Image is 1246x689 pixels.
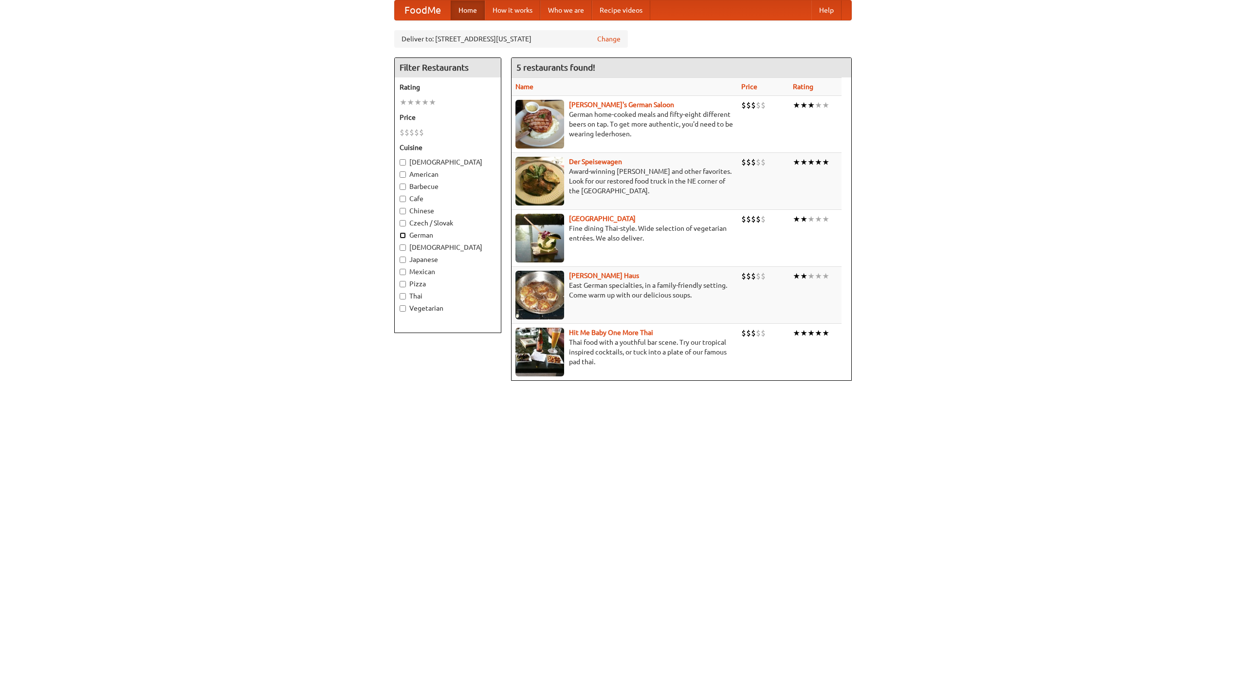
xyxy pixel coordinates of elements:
li: ★ [800,157,807,168]
a: Who we are [540,0,592,20]
li: ★ [793,214,800,224]
label: [DEMOGRAPHIC_DATA] [400,242,496,252]
a: Recipe videos [592,0,650,20]
img: kohlhaus.jpg [515,271,564,319]
li: ★ [822,157,829,168]
a: [PERSON_NAME]'s German Saloon [569,101,674,109]
a: Price [741,83,757,91]
input: Vegetarian [400,305,406,312]
a: Home [451,0,485,20]
li: $ [741,328,746,338]
li: ★ [429,97,436,108]
p: German home-cooked meals and fifty-eight different beers on tap. To get more authentic, you'd nee... [515,110,733,139]
li: ★ [815,328,822,338]
input: [DEMOGRAPHIC_DATA] [400,159,406,166]
li: ★ [822,328,829,338]
p: East German specialties, in a family-friendly setting. Come warm up with our delicious soups. [515,280,733,300]
label: American [400,169,496,179]
h5: Rating [400,82,496,92]
a: Der Speisewagen [569,158,622,166]
li: ★ [400,97,407,108]
li: $ [741,100,746,111]
li: $ [751,100,756,111]
li: ★ [822,214,829,224]
label: [DEMOGRAPHIC_DATA] [400,157,496,167]
img: satay.jpg [515,214,564,262]
input: Cafe [400,196,406,202]
div: Deliver to: [STREET_ADDRESS][US_STATE] [394,30,628,48]
a: Help [811,0,842,20]
li: $ [756,271,761,281]
a: FoodMe [395,0,451,20]
li: ★ [800,214,807,224]
li: $ [756,328,761,338]
p: Award-winning [PERSON_NAME] and other favorites. Look for our restored food truck in the NE corne... [515,167,733,196]
li: $ [761,271,766,281]
input: Czech / Slovak [400,220,406,226]
input: Japanese [400,257,406,263]
a: Hit Me Baby One More Thai [569,329,653,336]
li: $ [756,214,761,224]
li: $ [741,214,746,224]
li: $ [756,157,761,168]
label: Thai [400,291,496,301]
label: Japanese [400,255,496,264]
a: Change [597,34,621,44]
li: $ [400,127,404,138]
li: $ [761,214,766,224]
li: $ [741,157,746,168]
li: $ [741,271,746,281]
a: [GEOGRAPHIC_DATA] [569,215,636,223]
label: German [400,230,496,240]
ng-pluralize: 5 restaurants found! [516,63,595,72]
li: ★ [800,328,807,338]
li: ★ [822,100,829,111]
li: ★ [815,157,822,168]
img: speisewagen.jpg [515,157,564,205]
input: German [400,232,406,239]
li: $ [751,328,756,338]
h5: Cuisine [400,143,496,152]
img: babythai.jpg [515,328,564,376]
li: $ [756,100,761,111]
h4: Filter Restaurants [395,58,501,77]
a: [PERSON_NAME] Haus [569,272,639,279]
label: Chinese [400,206,496,216]
p: Fine dining Thai-style. Wide selection of vegetarian entrées. We also deliver. [515,223,733,243]
li: ★ [807,214,815,224]
li: $ [746,100,751,111]
li: ★ [793,328,800,338]
li: $ [746,328,751,338]
li: ★ [414,97,421,108]
label: Pizza [400,279,496,289]
label: Barbecue [400,182,496,191]
img: esthers.jpg [515,100,564,149]
li: ★ [793,100,800,111]
li: ★ [807,271,815,281]
label: Vegetarian [400,303,496,313]
a: Name [515,83,533,91]
input: Barbecue [400,184,406,190]
label: Mexican [400,267,496,277]
a: Rating [793,83,813,91]
li: ★ [807,100,815,111]
li: ★ [815,214,822,224]
label: Czech / Slovak [400,218,496,228]
li: ★ [800,100,807,111]
input: [DEMOGRAPHIC_DATA] [400,244,406,251]
li: ★ [807,328,815,338]
li: $ [746,271,751,281]
li: ★ [793,157,800,168]
li: $ [419,127,424,138]
li: $ [751,214,756,224]
input: Thai [400,293,406,299]
p: Thai food with a youthful bar scene. Try our tropical inspired cocktails, or tuck into a plate of... [515,337,733,367]
li: ★ [815,100,822,111]
li: ★ [822,271,829,281]
li: $ [761,328,766,338]
li: $ [409,127,414,138]
li: $ [746,214,751,224]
